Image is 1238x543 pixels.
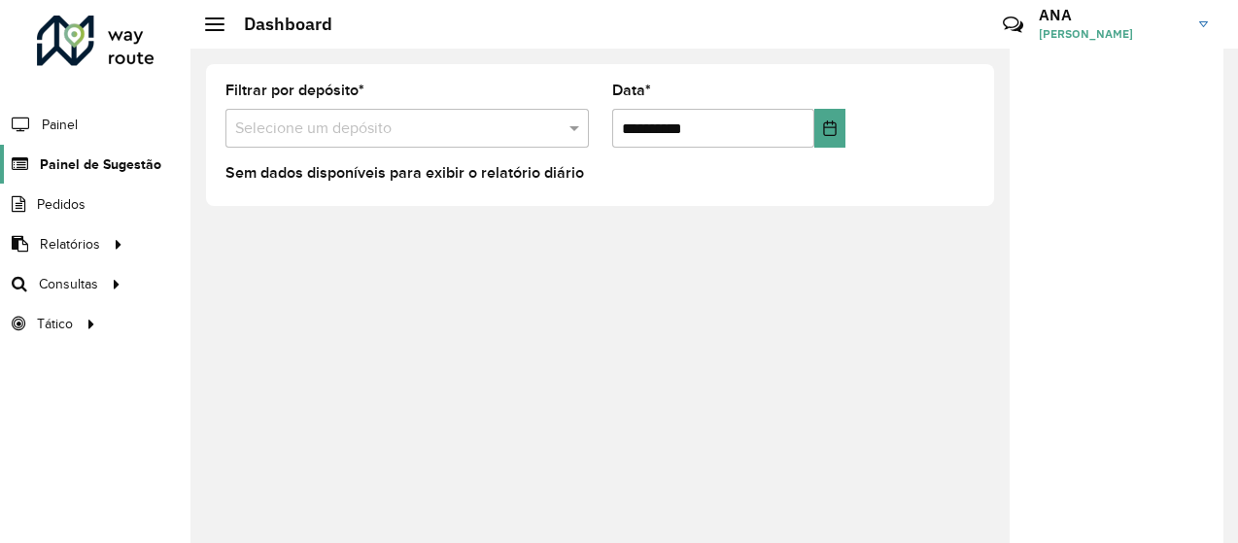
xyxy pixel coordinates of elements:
span: [PERSON_NAME] [1039,25,1185,43]
a: Contato Rápido [992,4,1034,46]
span: Tático [37,314,73,334]
h3: ANA [1039,6,1185,24]
span: Painel de Sugestão [40,154,161,175]
span: Pedidos [37,194,86,215]
label: Sem dados disponíveis para exibir o relatório diário [225,161,584,185]
span: Consultas [39,274,98,294]
h2: Dashboard [224,14,332,35]
button: Choose Date [814,109,845,148]
span: Painel [42,115,78,135]
label: Data [612,79,651,102]
label: Filtrar por depósito [225,79,364,102]
span: Relatórios [40,234,100,255]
